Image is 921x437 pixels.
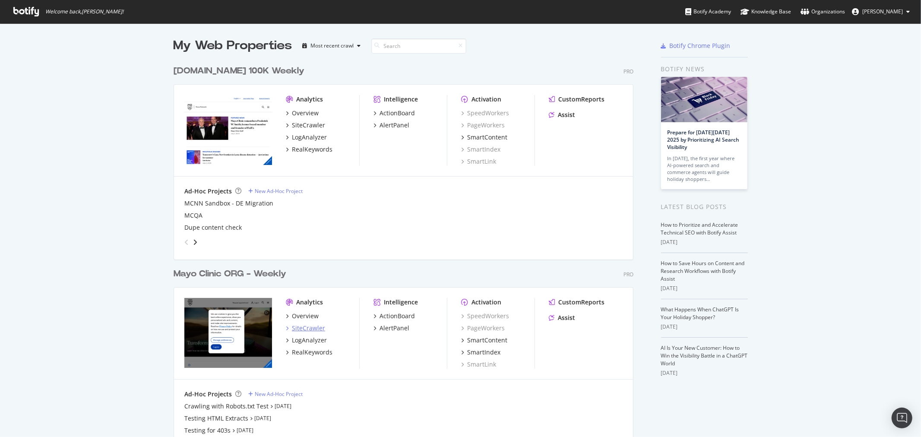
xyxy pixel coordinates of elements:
[661,323,748,331] div: [DATE]
[461,360,496,369] a: SmartLink
[184,426,231,435] a: Testing for 403s
[255,390,303,398] div: New Ad-Hoc Project
[668,129,740,151] a: Prepare for [DATE][DATE] 2025 by Prioritizing AI Search Visibility
[237,427,253,434] a: [DATE]
[384,95,418,104] div: Intelligence
[174,65,304,77] div: [DOMAIN_NAME] 100K Weekly
[286,121,325,130] a: SiteCrawler
[184,390,232,399] div: Ad-Hoc Projects
[184,211,203,220] a: MCQA
[248,390,303,398] a: New Ad-Hoc Project
[380,312,415,320] div: ActionBoard
[558,313,575,322] div: Assist
[286,336,327,345] a: LogAnalyzer
[685,7,731,16] div: Botify Academy
[461,157,496,166] a: SmartLink
[467,348,500,357] div: SmartIndex
[892,408,912,428] div: Open Intercom Messenger
[461,348,500,357] a: SmartIndex
[623,271,633,278] div: Pro
[661,238,748,246] div: [DATE]
[292,336,327,345] div: LogAnalyzer
[286,133,327,142] a: LogAnalyzer
[558,95,605,104] div: CustomReports
[174,65,308,77] a: [DOMAIN_NAME] 100K Weekly
[45,8,123,15] span: Welcome back, [PERSON_NAME] !
[661,285,748,292] div: [DATE]
[384,298,418,307] div: Intelligence
[296,298,323,307] div: Analytics
[549,298,605,307] a: CustomReports
[373,109,415,117] a: ActionBoard
[275,402,291,410] a: [DATE]
[461,324,505,332] a: PageWorkers
[299,39,364,53] button: Most recent crawl
[461,133,507,142] a: SmartContent
[371,38,466,54] input: Search
[373,324,409,332] a: AlertPanel
[311,43,354,48] div: Most recent crawl
[380,324,409,332] div: AlertPanel
[862,8,903,15] span: Jose Fausto Martinez
[661,41,731,50] a: Botify Chrome Plugin
[292,348,332,357] div: RealKeywords
[461,312,509,320] a: SpeedWorkers
[296,95,323,104] div: Analytics
[184,402,269,411] a: Crawling with Robots.txt Test
[670,41,731,50] div: Botify Chrome Plugin
[467,336,507,345] div: SmartContent
[661,306,739,321] a: What Happens When ChatGPT Is Your Holiday Shopper?
[248,187,303,195] a: New Ad-Hoc Project
[174,268,286,280] div: Mayo Clinic ORG - Weekly
[472,298,501,307] div: Activation
[661,202,748,212] div: Latest Blog Posts
[549,111,575,119] a: Assist
[558,111,575,119] div: Assist
[461,121,505,130] a: PageWorkers
[661,369,748,377] div: [DATE]
[254,415,271,422] a: [DATE]
[181,235,192,249] div: angle-left
[661,64,748,74] div: Botify news
[801,7,845,16] div: Organizations
[292,145,332,154] div: RealKeywords
[661,221,738,236] a: How to Prioritize and Accelerate Technical SEO with Botify Assist
[184,414,248,423] a: Testing HTML Extracts
[292,109,319,117] div: Overview
[623,68,633,75] div: Pro
[184,199,273,208] a: MCNN Sandbox - DE Migration
[549,313,575,322] a: Assist
[286,145,332,154] a: RealKeywords
[286,109,319,117] a: Overview
[461,145,500,154] a: SmartIndex
[668,155,741,183] div: In [DATE], the first year where AI-powered search and commerce agents will guide holiday shoppers…
[255,187,303,195] div: New Ad-Hoc Project
[174,37,292,54] div: My Web Properties
[184,298,272,368] img: mayoclinic.org
[661,344,748,367] a: AI Is Your New Customer: How to Win the Visibility Battle in a ChatGPT World
[184,95,272,165] img: newsnetwork.mayoclinic.org
[174,268,290,280] a: Mayo Clinic ORG - Weekly
[845,5,917,19] button: [PERSON_NAME]
[373,312,415,320] a: ActionBoard
[292,312,319,320] div: Overview
[292,324,325,332] div: SiteCrawler
[461,109,509,117] a: SpeedWorkers
[661,77,747,122] img: Prepare for Black Friday 2025 by Prioritizing AI Search Visibility
[741,7,791,16] div: Knowledge Base
[286,312,319,320] a: Overview
[184,223,242,232] a: Dupe content check
[380,121,409,130] div: AlertPanel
